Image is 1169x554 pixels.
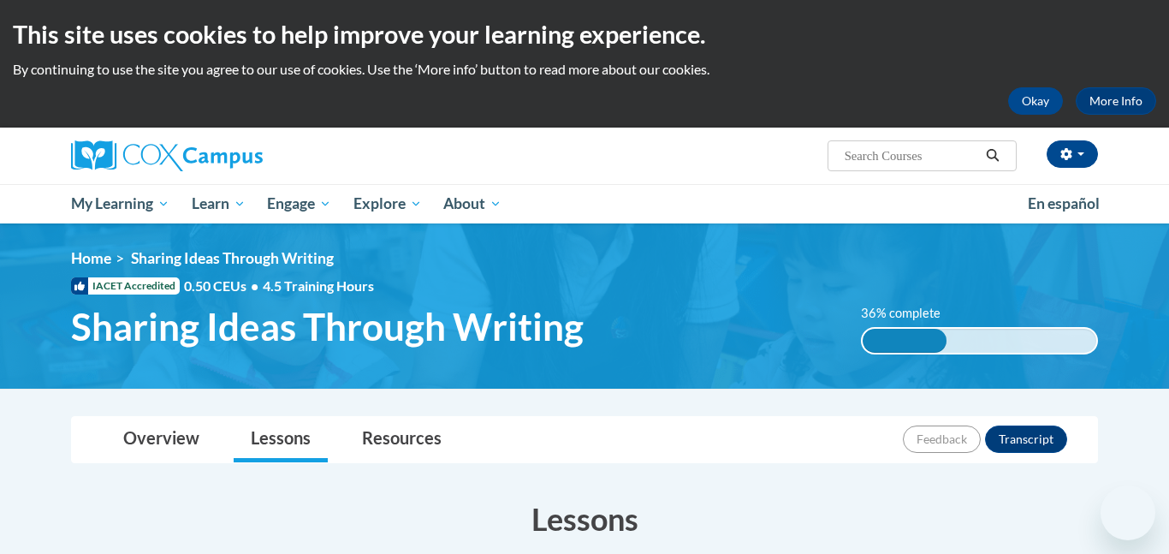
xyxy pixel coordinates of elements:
[106,417,217,462] a: Overview
[13,60,1156,79] p: By continuing to use the site you agree to our use of cookies. Use the ‘More info’ button to read...
[263,277,374,294] span: 4.5 Training Hours
[184,277,263,295] span: 0.50 CEUs
[342,184,433,223] a: Explore
[1017,186,1111,222] a: En español
[13,17,1156,51] h2: This site uses cookies to help improve your learning experience.
[71,249,111,267] a: Home
[980,146,1006,166] button: Search
[861,304,959,323] label: 36% complete
[71,194,169,214] span: My Learning
[1076,87,1156,115] a: More Info
[903,426,981,453] button: Feedback
[71,277,180,295] span: IACET Accredited
[1047,140,1098,168] button: Account Settings
[985,426,1067,453] button: Transcript
[60,184,181,223] a: My Learning
[131,249,334,267] span: Sharing Ideas Through Writing
[433,184,513,223] a: About
[181,184,257,223] a: Learn
[71,140,263,171] img: Cox Campus
[192,194,246,214] span: Learn
[71,140,396,171] a: Cox Campus
[256,184,342,223] a: Engage
[234,417,328,462] a: Lessons
[345,417,459,462] a: Resources
[71,304,584,349] span: Sharing Ideas Through Writing
[1101,485,1155,540] iframe: Button to launch messaging window
[843,146,980,166] input: Search Courses
[863,329,946,353] div: 36% complete
[251,277,258,294] span: •
[71,497,1098,540] h3: Lessons
[443,194,501,214] span: About
[1008,87,1063,115] button: Okay
[45,184,1124,223] div: Main menu
[1028,194,1100,212] span: En español
[267,194,331,214] span: Engage
[353,194,422,214] span: Explore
